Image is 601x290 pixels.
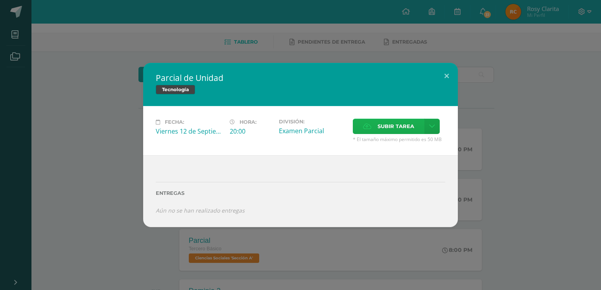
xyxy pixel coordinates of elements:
span: Tecnología [156,85,195,94]
i: Aún no se han realizado entregas [156,207,245,214]
span: Fecha: [165,119,184,125]
h2: Parcial de Unidad [156,72,445,83]
button: Close (Esc) [435,63,458,90]
label: Entregas [156,190,445,196]
div: 20:00 [230,127,273,136]
div: Examen Parcial [279,127,347,135]
div: Viernes 12 de Septiembre [156,127,223,136]
label: División: [279,119,347,125]
span: Subir tarea [378,119,414,134]
span: * El tamaño máximo permitido es 50 MB [353,136,445,143]
span: Hora: [240,119,256,125]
